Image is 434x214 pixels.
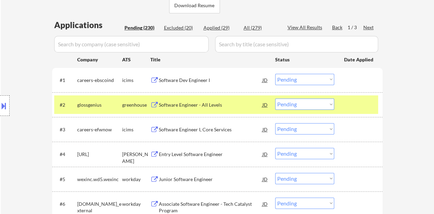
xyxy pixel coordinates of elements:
div: ATS [122,56,150,63]
div: workday [122,201,150,207]
div: Entry Level Software Engineer [159,151,262,158]
input: Search by title (case sensitive) [215,36,378,52]
div: Back [332,24,343,31]
div: Junior Software Engineer [159,176,262,183]
div: Applications [54,21,122,29]
div: #5 [60,176,72,183]
div: JD [262,148,269,160]
div: #6 [60,201,72,207]
div: 1 / 3 [348,24,363,31]
div: JD [262,74,269,86]
div: JD [262,98,269,111]
div: Software Engineer I, Core Services [159,126,262,133]
div: JD [262,173,269,185]
div: Associate Software Engineer - Tech Catalyst Program [159,201,262,214]
div: JD [262,123,269,135]
div: wexinc.wd5.wexinc [77,176,122,183]
div: Date Applied [344,56,374,63]
div: Software Engineer - All Levels [159,102,262,108]
input: Search by company (case sensitive) [54,36,209,52]
div: icims [122,126,150,133]
div: greenhouse [122,102,150,108]
div: Applied (29) [203,24,238,31]
div: JD [262,198,269,210]
div: workday [122,176,150,183]
div: Next [363,24,374,31]
div: View All Results [288,24,324,31]
div: Pending (230) [125,24,159,31]
div: [PERSON_NAME] [122,151,150,164]
div: icims [122,77,150,84]
div: Status [275,53,334,66]
div: All (279) [244,24,278,31]
div: Excluded (20) [164,24,198,31]
div: Software Dev Engineer I [159,77,262,84]
div: Title [150,56,269,63]
div: [DOMAIN_NAME]_external [77,201,122,214]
